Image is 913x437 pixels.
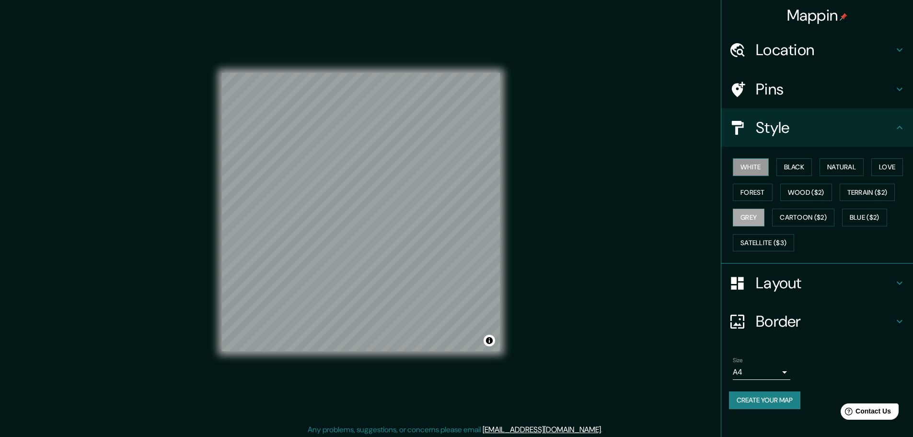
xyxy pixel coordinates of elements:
[733,209,764,226] button: Grey
[721,264,913,302] div: Layout
[820,158,864,176] button: Natural
[780,184,832,201] button: Wood ($2)
[842,209,887,226] button: Blue ($2)
[756,40,894,59] h4: Location
[729,391,800,409] button: Create your map
[308,424,602,436] p: Any problems, suggestions, or concerns please email .
[772,209,834,226] button: Cartoon ($2)
[756,80,894,99] h4: Pins
[733,184,773,201] button: Forest
[733,365,790,380] div: A4
[721,108,913,147] div: Style
[222,73,500,351] canvas: Map
[721,31,913,69] div: Location
[756,273,894,293] h4: Layout
[721,302,913,341] div: Border
[604,424,606,436] div: .
[787,6,848,25] h4: Mappin
[840,184,895,201] button: Terrain ($2)
[733,356,743,365] label: Size
[484,335,495,346] button: Toggle attribution
[721,70,913,108] div: Pins
[602,424,604,436] div: .
[483,425,601,435] a: [EMAIL_ADDRESS][DOMAIN_NAME]
[840,13,847,21] img: pin-icon.png
[733,158,769,176] button: White
[733,234,794,252] button: Satellite ($3)
[756,312,894,331] h4: Border
[828,400,902,426] iframe: Help widget launcher
[871,158,903,176] button: Love
[776,158,812,176] button: Black
[756,118,894,137] h4: Style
